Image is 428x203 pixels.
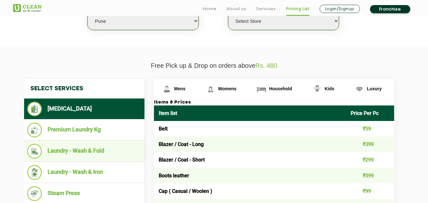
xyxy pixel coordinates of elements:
li: Steam Press [27,186,141,201]
a: Services [256,5,276,13]
img: Mens [161,84,172,95]
img: Womens [205,84,216,95]
th: Item list [154,105,346,121]
span: Household [269,86,292,91]
span: Womens [218,86,236,91]
p: Free Pick up & Drop on orders above [13,62,415,69]
img: Household [256,84,267,95]
a: About us [227,5,246,13]
td: ₹99 [346,183,394,199]
span: Kids [325,86,334,91]
a: Login/Signup [320,5,360,13]
li: Premium Laundry Kg [27,123,141,137]
a: Pricing List [286,5,310,13]
td: Cap ( Casual / Woolen ) [154,183,346,199]
td: ₹599 [346,168,394,183]
img: Laundry - Wash & Fold [27,144,42,159]
a: Franchise [370,5,410,13]
li: [MEDICAL_DATA] [27,102,141,116]
span: Luxury [367,86,382,91]
img: Steam Press [27,186,42,201]
h3: Items & Prices [154,100,394,105]
li: Laundry - Wash & Iron [27,165,141,180]
span: Mens [174,86,186,91]
a: Home [203,5,217,13]
td: ₹59 [346,121,394,136]
img: Kids [312,84,323,95]
img: Luxury [354,84,365,95]
td: Boots leather [154,168,346,183]
img: Laundry - Wash & Iron [27,165,42,180]
h4: Select Services [24,79,144,98]
th: Price Per Pc [346,105,394,121]
td: ₹299 [346,152,394,168]
td: Blazer / Coat - Long [154,136,346,152]
td: Belt [154,121,346,136]
td: ₹399 [346,136,394,152]
li: Laundry - Wash & Fold [27,144,141,159]
td: Blazer / Coat - Short [154,152,346,168]
img: Dry Cleaning [27,102,42,116]
img: Premium Laundry Kg [27,123,42,137]
span: Rs. 480 [255,62,277,69]
img: UClean Laundry and Dry Cleaning [13,4,42,12]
